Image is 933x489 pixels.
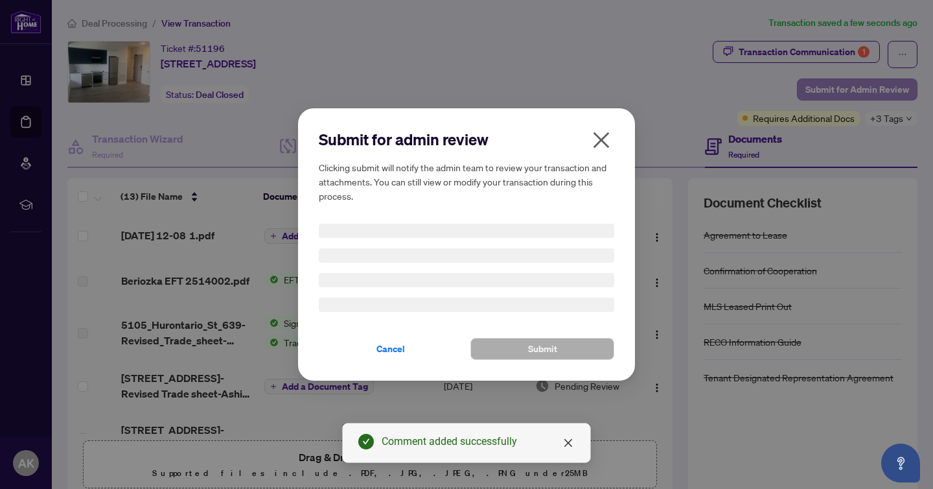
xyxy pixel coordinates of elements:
[319,160,614,203] h5: Clicking submit will notify the admin team to review your transaction and attachments. You can st...
[319,129,614,150] h2: Submit for admin review
[881,444,920,483] button: Open asap
[358,434,374,449] span: check-circle
[376,339,405,359] span: Cancel
[591,130,612,150] span: close
[561,436,575,450] a: Close
[382,434,575,449] div: Comment added successfully
[470,338,614,360] button: Submit
[563,438,573,448] span: close
[319,338,463,360] button: Cancel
